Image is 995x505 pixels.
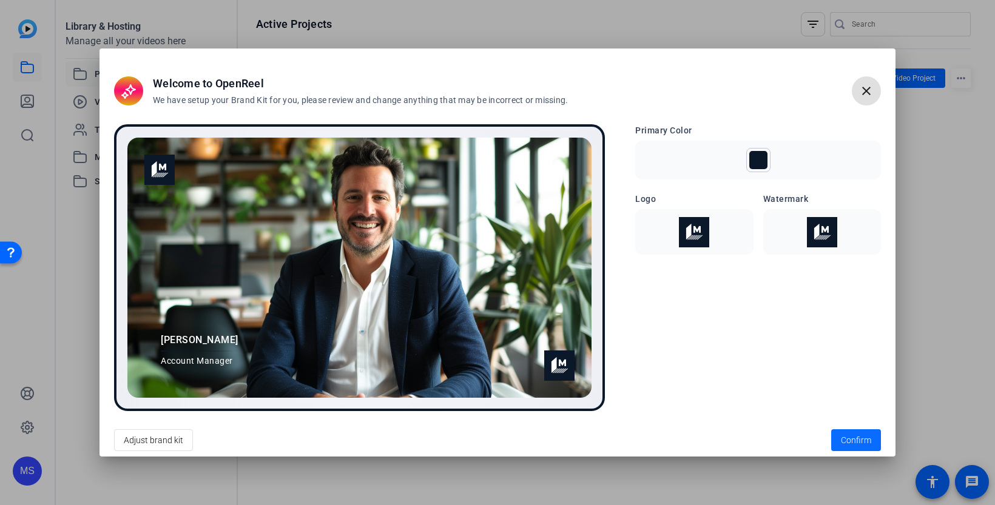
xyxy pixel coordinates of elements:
[643,217,746,247] img: Logo
[153,95,568,107] h3: We have setup your Brand Kit for you, please review and change anything that may be incorrect or ...
[114,429,193,451] button: Adjust brand kit
[635,193,753,206] h3: Logo
[859,84,874,98] mat-icon: close
[127,138,592,398] img: Preview image
[841,434,871,447] span: Confirm
[763,193,881,206] h3: Watermark
[635,124,881,137] h3: Primary Color
[153,75,568,92] h2: Welcome to OpenReel
[831,429,881,451] button: Confirm
[771,217,874,247] img: Watermark
[161,355,238,367] span: Account Manager
[161,333,238,347] span: [PERSON_NAME]
[124,429,183,452] span: Adjust brand kit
